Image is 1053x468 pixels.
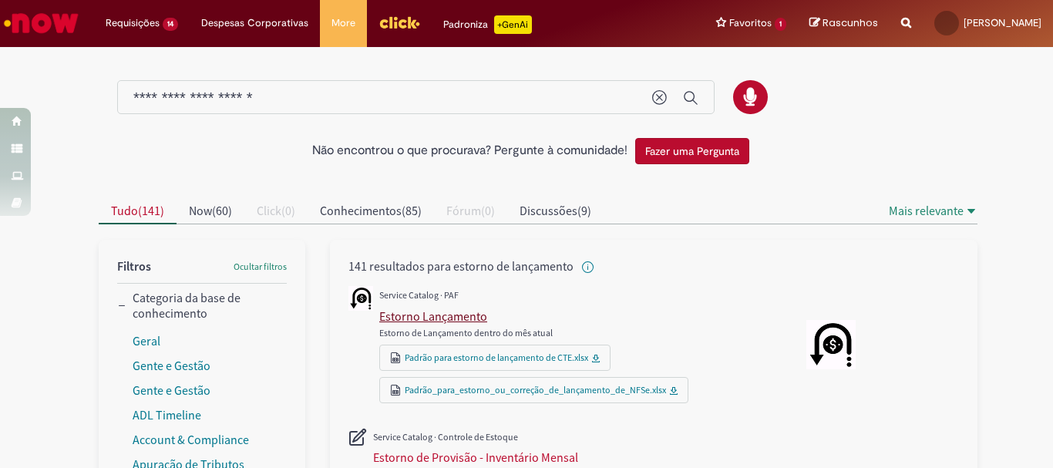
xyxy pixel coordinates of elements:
[312,144,627,158] h2: Não encontrou o que procurava? Pergunte à comunidade!
[823,15,878,30] span: Rascunhos
[809,16,878,31] a: Rascunhos
[106,15,160,31] span: Requisições
[201,15,308,31] span: Despesas Corporativas
[378,11,420,34] img: click_logo_yellow_360x200.png
[964,16,1041,29] span: [PERSON_NAME]
[163,18,178,31] span: 14
[494,15,532,34] p: +GenAi
[443,15,532,34] div: Padroniza
[331,15,355,31] span: More
[729,15,772,31] span: Favoritos
[635,138,749,164] button: Fazer uma Pergunta
[775,18,786,31] span: 1
[2,8,81,39] img: ServiceNow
